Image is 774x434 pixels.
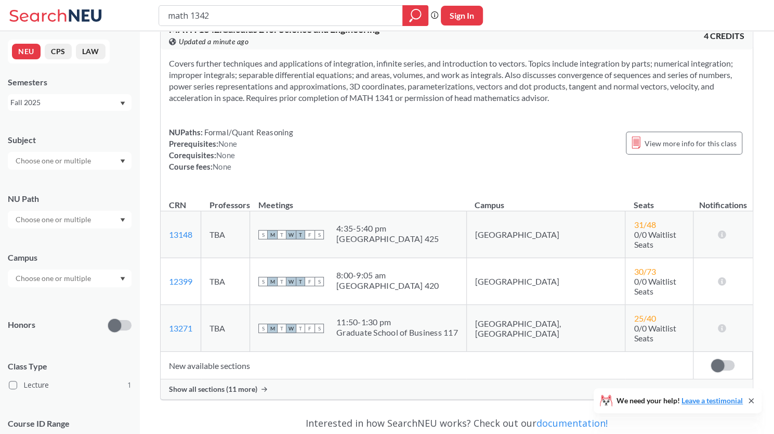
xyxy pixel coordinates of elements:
span: 30 / 73 [634,266,655,276]
span: F [305,230,314,239]
span: T [296,277,305,286]
span: T [296,230,305,239]
span: W [286,324,296,333]
span: 0/0 Waitlist Seats [634,323,676,343]
span: Show all sections (11 more) [169,385,257,394]
div: magnifying glass [402,5,428,26]
span: M [268,230,277,239]
th: Campus [466,189,625,211]
td: [GEOGRAPHIC_DATA], [GEOGRAPHIC_DATA] [466,305,625,352]
div: 8:00 - 9:05 am [336,270,439,280]
div: 11:50 - 1:30 pm [336,317,458,327]
div: Semesters [8,76,132,88]
td: TBA [201,211,250,258]
th: Meetings [250,189,467,211]
div: [GEOGRAPHIC_DATA] 425 [336,234,439,244]
div: Dropdown arrow [8,152,132,170]
div: Graduate School of Business 117 [336,327,458,338]
span: W [286,277,296,286]
span: S [258,324,268,333]
button: CPS [45,44,72,59]
span: None [218,139,237,148]
span: S [314,324,324,333]
span: None [216,150,235,160]
span: 31 / 48 [634,220,655,229]
span: F [305,277,314,286]
div: 4:35 - 5:40 pm [336,223,439,234]
svg: Dropdown arrow [120,218,125,222]
a: 13271 [169,323,192,333]
span: None [213,162,231,171]
a: 13148 [169,229,192,239]
svg: Dropdown arrow [120,101,125,106]
span: M [268,277,277,286]
p: Honors [8,319,35,331]
span: 4 CREDITS [704,30,744,42]
span: T [277,277,286,286]
div: Subject [8,134,132,146]
button: NEU [12,44,41,59]
span: Class Type [8,361,132,372]
button: Sign In [441,6,483,25]
div: CRN [169,199,186,211]
span: S [314,230,324,239]
input: Choose one or multiple [10,155,98,167]
div: Fall 2025Dropdown arrow [8,94,132,111]
td: TBA [201,258,250,305]
span: S [314,277,324,286]
span: Updated a minute ago [179,36,248,47]
span: 0/0 Waitlist Seats [634,229,676,249]
span: Formal/Quant Reasoning [203,127,293,137]
span: M [268,324,277,333]
input: Class, professor, course number, "phrase" [167,7,395,24]
input: Choose one or multiple [10,272,98,285]
th: Notifications [693,189,753,211]
div: [GEOGRAPHIC_DATA] 420 [336,280,439,291]
div: Dropdown arrow [8,270,132,287]
span: We need your help! [616,397,743,404]
td: New available sections [161,352,693,379]
section: Covers further techniques and applications of integration, infinite series, and introduction to v... [169,58,744,104]
span: View more info for this class [645,137,737,150]
span: S [258,277,268,286]
input: Choose one or multiple [10,213,98,226]
span: 0/0 Waitlist Seats [634,276,676,296]
span: F [305,324,314,333]
td: [GEOGRAPHIC_DATA] [466,258,625,305]
svg: magnifying glass [409,8,422,23]
div: Campus [8,252,132,263]
td: TBA [201,305,250,352]
th: Professors [201,189,250,211]
td: [GEOGRAPHIC_DATA] [466,211,625,258]
div: NUPaths: Prerequisites: Corequisites: Course fees: [169,126,293,172]
svg: Dropdown arrow [120,277,125,281]
span: T [296,324,305,333]
span: T [277,324,286,333]
div: NU Path [8,193,132,205]
span: 1 [127,379,132,391]
div: Show all sections (11 more) [161,379,753,399]
span: T [277,230,286,239]
p: Course ID Range [8,418,132,430]
a: 12399 [169,276,192,286]
div: Dropdown arrow [8,211,132,228]
a: Leave a testimonial [681,396,743,405]
a: documentation! [536,417,608,429]
span: 25 / 40 [634,313,655,323]
span: S [258,230,268,239]
label: Lecture [9,378,132,392]
th: Seats [625,189,693,211]
button: LAW [76,44,106,59]
svg: Dropdown arrow [120,159,125,163]
span: W [286,230,296,239]
div: Fall 2025 [10,97,119,108]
